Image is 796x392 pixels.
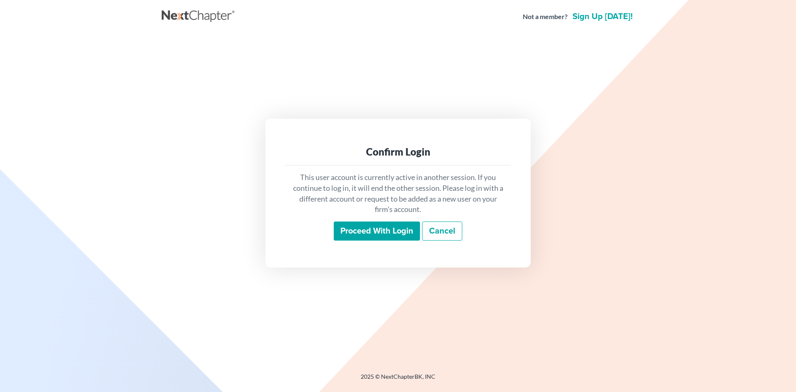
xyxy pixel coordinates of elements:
input: Proceed with login [334,222,420,241]
a: Sign up [DATE]! [571,12,634,21]
div: Confirm Login [292,145,504,158]
strong: Not a member? [523,12,568,22]
div: 2025 © NextChapterBK, INC [162,373,634,387]
a: Cancel [422,222,462,241]
p: This user account is currently active in another session. If you continue to log in, it will end ... [292,172,504,215]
